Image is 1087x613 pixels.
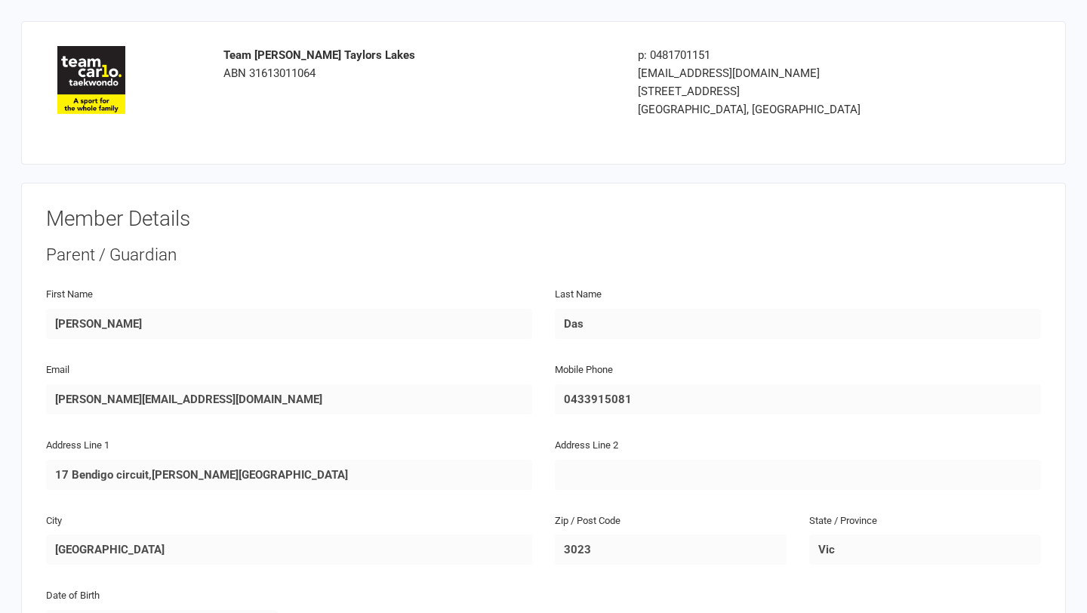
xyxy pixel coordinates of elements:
div: [GEOGRAPHIC_DATA], [GEOGRAPHIC_DATA] [638,100,947,119]
strong: Team [PERSON_NAME] Taylors Lakes [223,48,415,62]
img: image1469446257.png [57,46,125,114]
label: Address Line 1 [46,438,109,454]
label: Address Line 2 [555,438,618,454]
div: [STREET_ADDRESS] [638,82,947,100]
label: State / Province [809,513,877,529]
label: Date of Birth [46,588,100,604]
label: Email [46,362,69,378]
label: City [46,513,62,529]
label: First Name [46,287,93,303]
h3: Member Details [46,208,1041,231]
div: ABN 31613011064 [223,46,615,82]
div: p: 0481701151 [638,46,947,64]
div: Parent / Guardian [46,243,1041,267]
label: Mobile Phone [555,362,613,378]
div: [EMAIL_ADDRESS][DOMAIN_NAME] [638,64,947,82]
label: Last Name [555,287,602,303]
label: Zip / Post Code [555,513,620,529]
